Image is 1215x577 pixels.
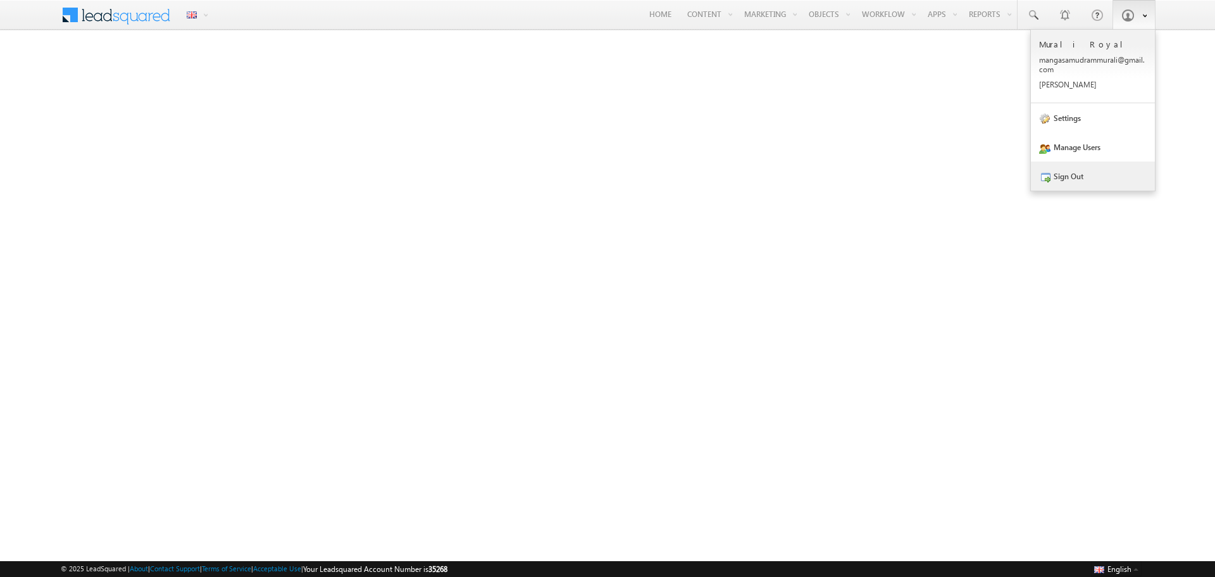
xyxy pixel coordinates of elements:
p: [PERSON_NAME] [1039,80,1147,89]
p: manga samud rammu rali@ gmail .com [1039,55,1147,74]
a: Manage Users [1031,132,1155,162]
span: © 2025 LeadSquared | | | | | [61,563,447,575]
span: English [1107,564,1131,574]
a: Sign Out [1031,162,1155,191]
span: 35268 [428,564,447,574]
a: Contact Support [150,564,200,573]
a: About [130,564,148,573]
button: English [1091,561,1142,576]
a: Terms of Service [202,564,251,573]
a: Acceptable Use [253,564,301,573]
a: Murali Royal mangasamudrammurali@gmail.com [PERSON_NAME] [1031,30,1155,103]
p: Murali Royal [1039,39,1147,49]
span: Your Leadsquared Account Number is [303,564,447,574]
a: Settings [1031,103,1155,132]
